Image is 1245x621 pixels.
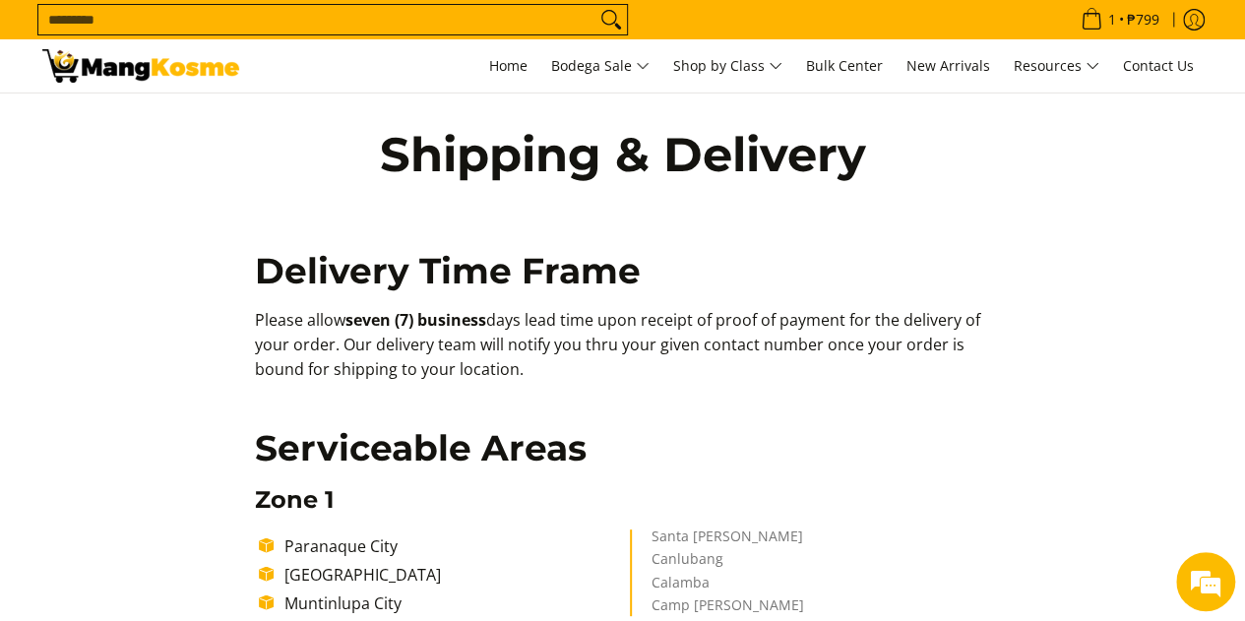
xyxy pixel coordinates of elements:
[259,39,1204,93] nav: Main Menu
[663,39,792,93] a: Shop by Class
[323,10,370,57] div: Minimize live chat window
[255,308,990,401] p: Please allow days lead time upon receipt of proof of payment for the delivery of your order. Our ...
[1123,56,1194,75] span: Contact Us
[275,563,624,587] li: [GEOGRAPHIC_DATA]
[338,125,908,184] h1: Shipping & Delivery
[651,598,970,616] li: Camp [PERSON_NAME]
[275,591,624,615] li: Muntinlupa City
[114,185,272,384] span: We're online!
[102,110,331,136] div: Chat with us now
[651,576,970,599] li: Calamba
[1124,13,1162,27] span: ₱799
[796,39,893,93] a: Bulk Center
[255,485,990,515] h3: Zone 1
[1075,9,1165,31] span: •
[284,535,398,557] span: Paranaque City
[541,39,659,93] a: Bodega Sale
[1014,54,1099,79] span: Resources
[42,49,239,83] img: Shipping &amp; Delivery Page l Mang Kosme: Home Appliances Warehouse Sale!
[906,56,990,75] span: New Arrivals
[897,39,1000,93] a: New Arrivals
[489,56,528,75] span: Home
[673,54,782,79] span: Shop by Class
[651,529,970,553] li: Santa [PERSON_NAME]
[1004,39,1109,93] a: Resources
[595,5,627,34] button: Search
[255,426,990,470] h2: Serviceable Areas
[479,39,537,93] a: Home
[1113,39,1204,93] a: Contact Us
[10,412,375,481] textarea: Type your message and hit 'Enter'
[1105,13,1119,27] span: 1
[806,56,883,75] span: Bulk Center
[255,249,990,293] h2: Delivery Time Frame
[651,552,970,576] li: Canlubang
[551,54,650,79] span: Bodega Sale
[345,309,486,331] b: seven (7) business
